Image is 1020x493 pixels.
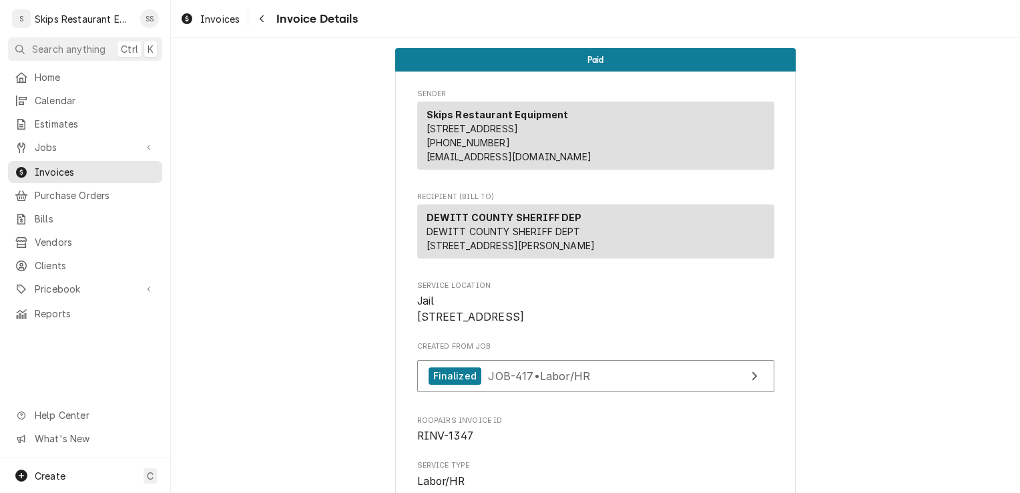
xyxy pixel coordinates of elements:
[417,360,774,393] a: View Job
[200,12,240,26] span: Invoices
[417,341,774,352] span: Created From Job
[35,470,65,482] span: Create
[587,55,604,64] span: Paid
[35,140,136,154] span: Jobs
[417,430,473,442] span: RINV-1347
[488,369,590,382] span: JOB-417 • Labor/HR
[121,42,138,56] span: Ctrl
[417,281,774,291] span: Service Location
[429,367,481,385] div: Finalized
[8,303,162,325] a: Reports
[8,113,162,135] a: Estimates
[35,408,154,422] span: Help Center
[417,428,774,444] span: Roopairs Invoice ID
[417,89,774,100] span: Sender
[8,66,162,88] a: Home
[417,102,774,170] div: Sender
[417,102,774,175] div: Sender
[8,255,162,277] a: Clients
[417,416,774,426] span: Roopairs Invoice ID
[35,188,156,202] span: Purchase Orders
[8,208,162,230] a: Bills
[417,295,525,323] span: Jail [STREET_ADDRESS]
[35,70,156,84] span: Home
[417,192,774,202] span: Recipient (Bill To)
[8,136,162,158] a: Go to Jobs
[417,474,774,490] span: Service Type
[427,123,519,134] span: [STREET_ADDRESS]
[35,307,156,321] span: Reports
[417,416,774,444] div: Roopairs Invoice ID
[8,37,162,61] button: Search anythingCtrlK
[8,404,162,426] a: Go to Help Center
[395,48,796,71] div: Status
[427,137,510,148] a: [PHONE_NUMBER]
[8,278,162,300] a: Go to Pricebook
[35,432,154,446] span: What's New
[272,10,357,28] span: Invoice Details
[251,8,272,29] button: Navigate back
[35,117,156,131] span: Estimates
[35,259,156,273] span: Clients
[8,428,162,450] a: Go to What's New
[12,9,31,28] div: S
[8,184,162,206] a: Purchase Orders
[8,231,162,253] a: Vendors
[427,226,595,251] span: DEWITT COUNTY SHERIFF DEPT [STREET_ADDRESS][PERSON_NAME]
[35,282,136,296] span: Pricebook
[140,9,159,28] div: Shan Skipper's Avatar
[417,475,465,488] span: Labor/HR
[35,165,156,179] span: Invoices
[417,460,774,471] span: Service Type
[427,109,569,120] strong: Skips Restaurant Equipment
[417,293,774,325] span: Service Location
[417,204,774,264] div: Recipient (Bill To)
[8,90,162,112] a: Calendar
[427,212,582,223] strong: DEWITT COUNTY SHERIFF DEP
[148,42,154,56] span: K
[417,460,774,489] div: Service Type
[35,235,156,249] span: Vendors
[140,9,159,28] div: SS
[417,281,774,325] div: Service Location
[417,89,774,176] div: Invoice Sender
[35,212,156,226] span: Bills
[35,12,133,26] div: Skips Restaurant Equipment
[35,94,156,108] span: Calendar
[417,192,774,265] div: Invoice Recipient
[32,42,105,56] span: Search anything
[427,151,591,162] a: [EMAIL_ADDRESS][DOMAIN_NAME]
[147,469,154,483] span: C
[175,8,245,30] a: Invoices
[417,204,774,259] div: Recipient (Bill To)
[417,341,774,399] div: Created From Job
[8,161,162,183] a: Invoices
